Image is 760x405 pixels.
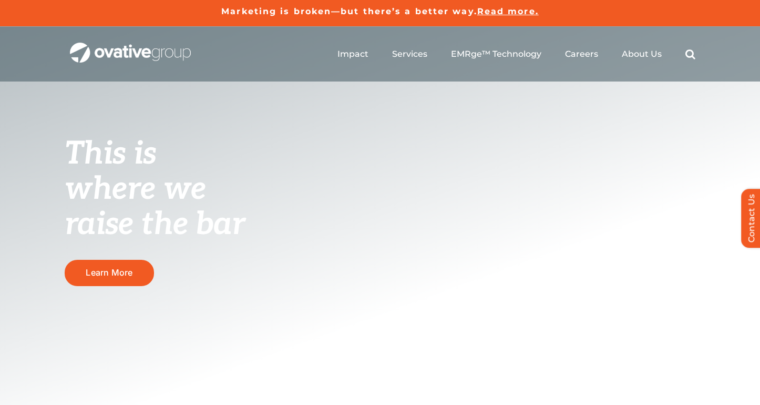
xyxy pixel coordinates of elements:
a: Marketing is broken—but there’s a better way. [221,6,477,16]
a: Read more. [477,6,539,16]
a: About Us [622,49,662,59]
span: This is [65,135,156,173]
a: Learn More [65,260,154,286]
a: Careers [565,49,598,59]
span: Learn More [86,268,132,278]
a: OG_Full_horizontal_WHT [70,42,191,52]
span: where we raise the bar [65,170,245,244]
nav: Menu [337,37,695,71]
a: Impact [337,49,368,59]
a: Search [685,49,695,59]
a: Services [392,49,427,59]
a: EMRge™ Technology [451,49,541,59]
